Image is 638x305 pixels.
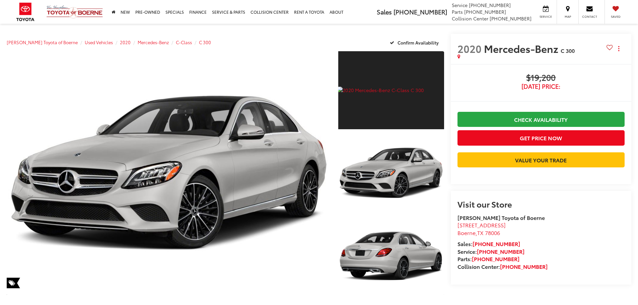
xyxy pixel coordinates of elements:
a: [PERSON_NAME] Toyota of Boerne [7,39,78,45]
span: Contact [582,14,597,19]
a: Mercedes-Benz [138,39,169,45]
strong: Parts: [457,255,519,262]
span: [PHONE_NUMBER] [469,2,511,8]
span: [DATE] Price: [457,83,625,90]
span: Confirm Availability [398,40,439,46]
span: Service [538,14,553,19]
span: C 300 [561,47,575,54]
button: Actions [613,43,625,54]
img: 2020 Mercedes-Benz C-Class C 300 [337,87,445,93]
span: Map [560,14,575,19]
a: Expand Photo 3 [338,217,444,296]
strong: Service: [457,247,524,255]
span: Service [452,2,468,8]
span: dropdown dots [618,46,619,51]
a: [PHONE_NUMBER] [472,255,519,262]
span: TX [477,229,484,236]
a: 2020 [120,39,131,45]
button: Confirm Availability [386,36,444,48]
a: [PHONE_NUMBER] [477,247,524,255]
span: [STREET_ADDRESS] [457,221,506,229]
span: [PHONE_NUMBER] [490,15,531,22]
a: Used Vehicles [85,39,113,45]
a: Value Your Trade [457,152,625,167]
span: Collision Center [452,15,488,22]
a: C-Class [176,39,192,45]
img: 2020 Mercedes-Benz C-Class C 300 [337,133,445,214]
span: 78006 [485,229,500,236]
span: Sales [377,7,392,16]
strong: [PERSON_NAME] Toyota of Boerne [457,214,545,221]
a: Check Availability [457,112,625,127]
span: 2020 [457,41,482,56]
a: Expand Photo 1 [338,51,444,130]
a: [STREET_ADDRESS] Boerne,TX 78006 [457,221,506,236]
span: Mercedes-Benz [484,41,561,56]
img: 2020 Mercedes-Benz C-Class C 300 [3,49,334,297]
span: [PHONE_NUMBER] [394,7,447,16]
span: Saved [608,14,623,19]
a: [PHONE_NUMBER] [500,262,548,270]
span: [PHONE_NUMBER] [464,8,506,15]
strong: Sales: [457,240,520,247]
span: $19,200 [457,73,625,83]
h2: Visit our Store [457,200,625,208]
span: Parts [452,8,463,15]
span: Special [7,278,20,288]
strong: Collision Center: [457,262,548,270]
span: , [457,229,500,236]
a: Expand Photo 2 [338,134,444,213]
a: C 300 [199,39,211,45]
span: Boerne [457,229,476,236]
img: 2020 Mercedes-Benz C-Class C 300 [337,216,445,297]
a: [PHONE_NUMBER] [473,240,520,247]
button: Get Price Now [457,130,625,145]
a: Expand Photo 0 [7,51,331,296]
img: Vic Vaughan Toyota of Boerne [46,5,103,19]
